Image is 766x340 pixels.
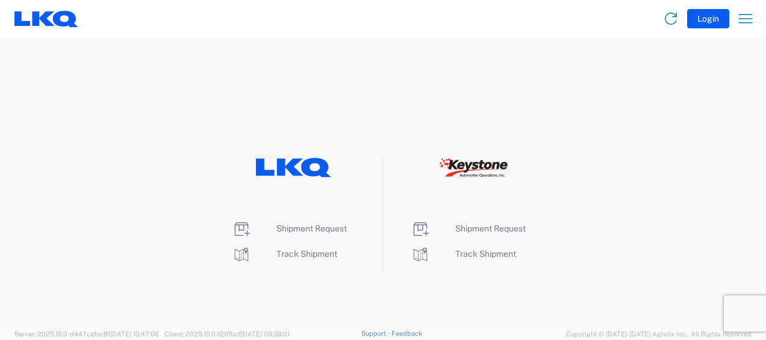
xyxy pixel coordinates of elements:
span: Shipment Request [455,224,526,233]
span: [DATE] 10:47:06 [110,330,159,338]
span: Track Shipment [276,249,337,259]
span: Track Shipment [455,249,516,259]
a: Feedback [391,330,422,337]
span: [DATE] 09:39:01 [241,330,290,338]
span: Client: 2025.19.0-129fbcf [164,330,290,338]
a: Support [361,330,391,337]
a: Shipment Request [232,224,347,233]
button: Login [687,9,729,28]
a: Shipment Request [411,224,526,233]
a: Track Shipment [411,249,516,259]
span: Server: 2025.19.0-d447cefac8f [14,330,159,338]
a: Track Shipment [232,249,337,259]
span: Copyright © [DATE]-[DATE] Agistix Inc., All Rights Reserved [566,329,752,339]
span: Shipment Request [276,224,347,233]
